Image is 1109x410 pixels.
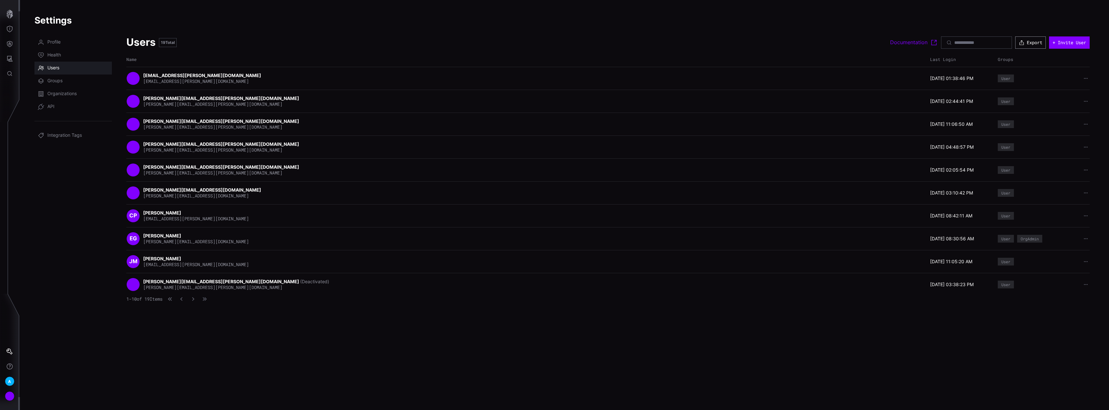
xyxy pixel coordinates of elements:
time: [DATE] 01:38:46 PM [930,75,973,81]
strong: [EMAIL_ADDRESS][PERSON_NAME][DOMAIN_NAME] [143,73,262,78]
span: [PERSON_NAME][EMAIL_ADDRESS][DOMAIN_NAME] [143,193,249,199]
a: Organizations [34,87,112,100]
div: User [1001,145,1010,149]
time: [DATE] 03:10:42 PM [930,190,973,196]
span: Profile [47,39,61,45]
div: User [1001,283,1010,286]
span: [PERSON_NAME][EMAIL_ADDRESS][PERSON_NAME][DOMAIN_NAME] [143,101,282,107]
h1: Settings [34,15,1094,26]
div: User [1001,76,1010,80]
span: API [47,104,54,110]
button: + Invite User [1049,36,1090,49]
button: Previous Page [177,296,186,302]
span: [EMAIL_ADDRESS][PERSON_NAME][DOMAIN_NAME] [143,78,249,84]
div: Name [126,57,927,62]
span: [PERSON_NAME][EMAIL_ADDRESS][PERSON_NAME][DOMAIN_NAME] [143,124,282,130]
time: [DATE] 08:30:56 AM [930,236,974,242]
button: A [0,374,19,389]
span: [PERSON_NAME][EMAIL_ADDRESS][DOMAIN_NAME] [143,238,249,245]
span: Health [47,52,61,58]
div: User [1001,237,1010,241]
a: Documentation [890,39,938,46]
time: [DATE] 11:06:50 AM [930,121,973,127]
a: Users [34,62,112,75]
div: User [1001,191,1010,195]
button: Last Page [201,296,209,302]
strong: [PERSON_NAME][EMAIL_ADDRESS][PERSON_NAME][DOMAIN_NAME] [143,118,300,124]
button: First Page [166,296,174,302]
span: [PERSON_NAME][EMAIL_ADDRESS][PERSON_NAME][DOMAIN_NAME] [143,147,282,153]
span: (Deactivated) [300,279,329,284]
span: 1 - 10 of 19 Items [126,296,162,302]
div: Total [159,38,177,47]
span: Groups [47,78,63,84]
span: Integration Tags [47,132,82,139]
div: User [1001,168,1010,172]
strong: [PERSON_NAME][EMAIL_ADDRESS][PERSON_NAME][DOMAIN_NAME] [143,164,300,170]
strong: [PERSON_NAME] [143,233,182,238]
div: User [1001,99,1010,103]
time: [DATE] 04:48:57 PM [930,144,974,150]
span: [EMAIL_ADDRESS][PERSON_NAME][DOMAIN_NAME] [143,261,249,267]
span: 19 [161,40,165,45]
div: OrgAdmin [1021,237,1039,241]
strong: [PERSON_NAME][EMAIL_ADDRESS][DOMAIN_NAME] [143,187,262,193]
h2: Users [126,36,156,49]
span: [EMAIL_ADDRESS][PERSON_NAME][DOMAIN_NAME] [143,215,249,222]
strong: [PERSON_NAME] [143,210,182,215]
a: API [34,100,112,113]
div: User [1001,122,1010,126]
span: JM [129,258,137,265]
a: Health [34,49,112,62]
div: User [1001,214,1010,218]
div: Last Login [930,57,995,62]
div: Groups [998,57,1078,62]
strong: [PERSON_NAME][EMAIL_ADDRESS][PERSON_NAME][DOMAIN_NAME] [143,95,300,101]
span: [PERSON_NAME][EMAIL_ADDRESS][PERSON_NAME][DOMAIN_NAME] [143,170,282,176]
button: Next Page [189,296,197,302]
time: [DATE] 02:44:41 PM [930,98,973,104]
time: [DATE] 02:05:54 PM [930,167,974,173]
a: Groups [34,75,112,87]
a: Profile [34,36,112,49]
a: Integration Tags [34,129,112,142]
strong: [PERSON_NAME] [143,256,182,261]
span: CP [129,212,137,219]
span: EG [130,235,137,242]
div: User [1001,260,1010,264]
span: Organizations [47,91,77,97]
time: [DATE] 03:38:23 PM [930,282,974,287]
strong: [PERSON_NAME][EMAIL_ADDRESS][PERSON_NAME][DOMAIN_NAME] [143,141,300,147]
span: [PERSON_NAME][EMAIL_ADDRESS][PERSON_NAME][DOMAIN_NAME] [143,284,282,290]
strong: [PERSON_NAME][EMAIL_ADDRESS][PERSON_NAME][DOMAIN_NAME] [143,279,300,284]
span: A [8,378,11,385]
time: [DATE] 11:05:20 AM [930,259,972,265]
span: Users [47,65,59,71]
button: Export [1015,36,1046,49]
time: [DATE] 08:42:11 AM [930,213,972,219]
